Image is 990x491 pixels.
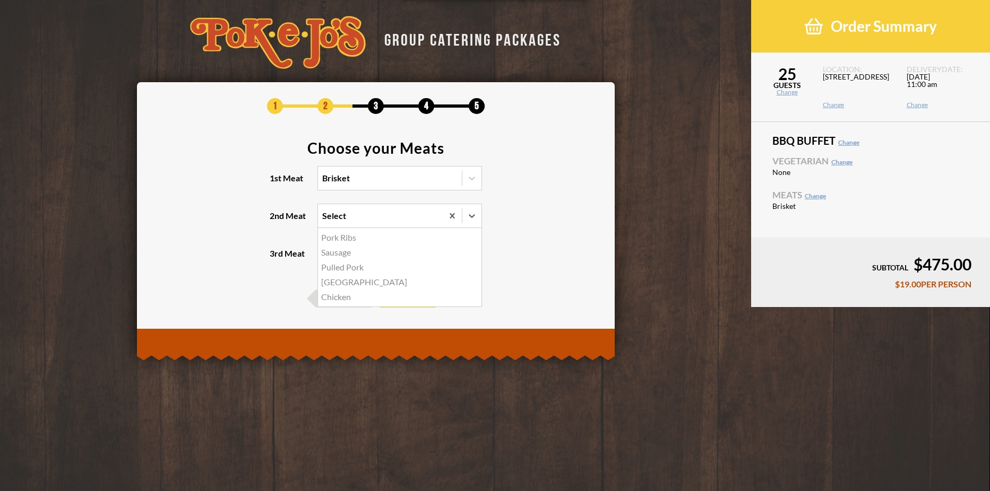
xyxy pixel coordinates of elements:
[418,98,434,114] span: 4
[317,98,333,114] span: 2
[316,290,372,308] span: Last
[772,135,969,146] span: BBQ Buffet
[267,98,283,114] span: 1
[772,156,969,165] span: Vegetarian
[318,260,481,275] div: Pulled Pork
[376,28,561,48] div: GROUP CATERING PACKAGES
[907,66,977,73] span: DELIVERY DATE:
[751,82,823,89] span: GUESTS
[907,73,977,102] span: [DATE] 11:00 am
[318,245,481,260] div: Sausage
[322,212,346,220] div: Select
[805,192,826,200] a: Change
[823,102,893,108] a: Change
[751,66,823,82] span: 25
[823,66,893,73] span: LOCATION:
[831,17,937,36] span: Order Summary
[770,256,971,272] div: $475.00
[318,290,481,304] div: Chicken
[270,241,482,266] label: 3rd Meat
[805,17,823,36] img: shopping-basket-3cad201a.png
[190,16,366,69] img: logo-34603ddf.svg
[270,204,482,228] label: 2nd Meat
[270,166,482,190] label: 1st Meat
[823,73,893,102] span: [STREET_ADDRESS]
[772,203,865,210] span: Brisket
[838,138,859,146] a: Change
[751,89,823,95] a: Change
[770,280,971,288] div: $19.00 PER PERSON
[772,190,969,199] span: Meats
[318,230,481,245] div: Pork Ribs
[907,102,977,108] a: Change
[772,168,969,177] li: None
[318,275,481,290] div: [GEOGRAPHIC_DATA]
[469,98,485,114] span: 5
[831,158,853,166] a: Change
[368,98,384,114] span: 3
[307,141,444,155] div: Choose your Meats
[322,174,350,182] div: Brisket
[872,263,908,272] span: SUBTOTAL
